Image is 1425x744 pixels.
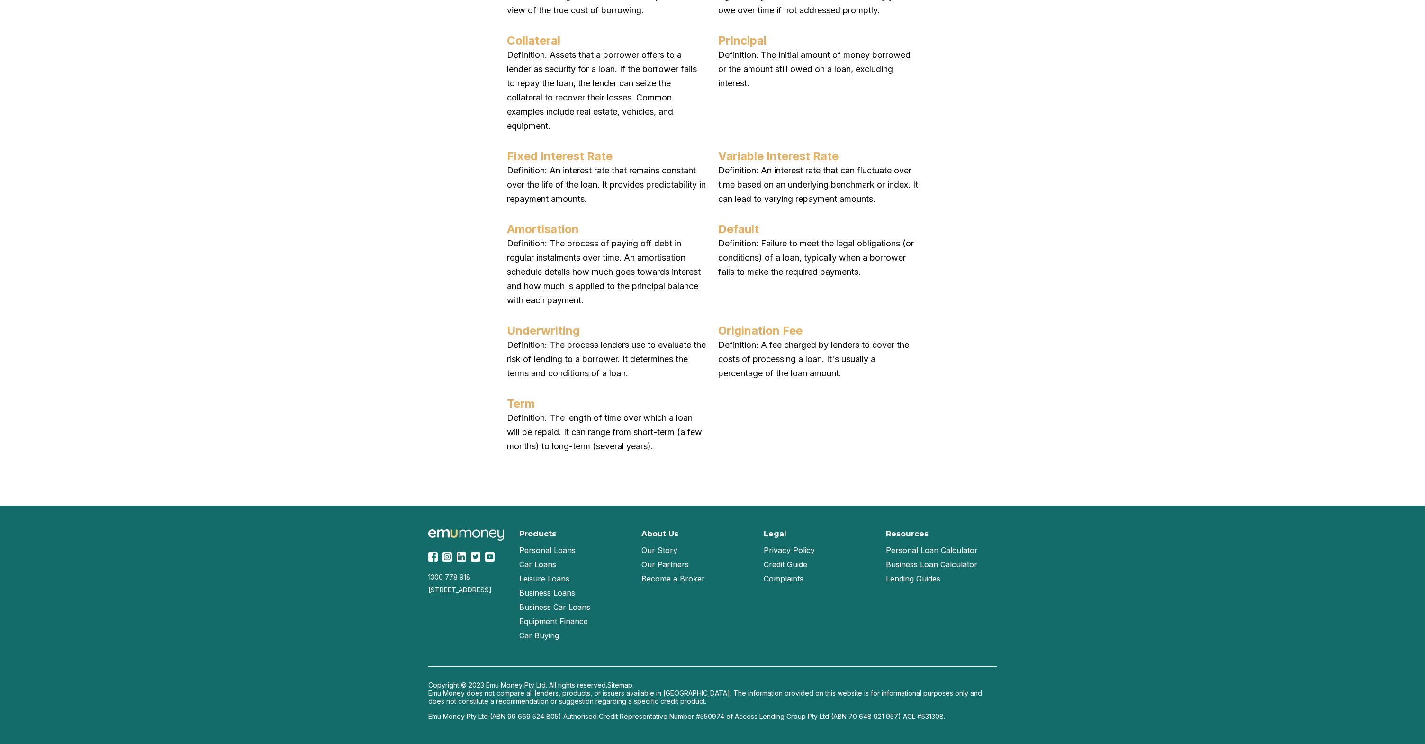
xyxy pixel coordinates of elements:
a: Car Loans [519,557,556,572]
p: Definition: An interest rate that remains constant over the life of the loan. It provides predict... [507,163,707,206]
p: Definition: Failure to meet the legal obligations (or conditions) of a loan, typically when a bor... [718,236,918,279]
a: Credit Guide [764,557,807,572]
p: Origination Fee [718,324,918,338]
p: Term [507,397,707,411]
a: Privacy Policy [764,543,815,557]
p: Definition: The length of time over which a loan will be repaid. It can range from short-term (a ... [507,411,707,454]
a: Equipment Finance [519,614,588,628]
a: Our Partners [641,557,689,572]
p: Variable Interest Rate [718,149,918,163]
a: Business Car Loans [519,600,590,614]
p: Principal [718,34,918,48]
a: Become a Broker [641,572,705,586]
h2: Resources [886,529,929,538]
a: Lending Guides [886,572,940,586]
div: 1300 778 918 [428,573,508,581]
a: Our Story [641,543,677,557]
a: Personal Loans [519,543,576,557]
a: Car Buying [519,628,559,643]
a: Complaints [764,572,803,586]
img: Facebook [428,552,438,562]
div: [STREET_ADDRESS] [428,586,508,594]
h2: Products [519,529,556,538]
h2: About Us [641,529,678,538]
img: Instagram [442,552,452,562]
p: Definition: The process lenders use to evaluate the risk of lending to a borrower. It determines ... [507,338,707,381]
p: Collateral [507,34,707,48]
a: Business Loans [519,586,575,600]
img: YouTube [485,552,495,562]
p: Definition: The process of paying off debt in regular instalments over time. An amortisation sche... [507,236,707,308]
p: Amortisation [507,222,707,236]
img: LinkedIn [457,552,466,562]
p: Default [718,222,918,236]
a: Sitemap. [607,681,634,689]
a: Leisure Loans [519,572,569,586]
h2: Legal [764,529,786,538]
img: Twitter [471,552,480,562]
p: Emu Money Pty Ltd (ABN 99 669 524 805) Authorised Credit Representative Number #550974 of Access ... [428,712,997,720]
a: Business Loan Calculator [886,557,977,572]
p: Definition: A fee charged by lenders to cover the costs of processing a loan. It's usually a perc... [718,338,918,381]
p: Definition: An interest rate that can fluctuate over time based on an underlying benchmark or ind... [718,163,918,206]
p: Definition: The initial amount of money borrowed or the amount still owed on a loan, excluding in... [718,48,918,91]
a: Personal Loan Calculator [886,543,978,557]
img: Emu Money [428,529,504,541]
p: Definition: Assets that a borrower offers to a lender as security for a loan. If the borrower fai... [507,48,707,133]
p: Copyright © 2023 Emu Money Pty Ltd. All rights reserved. [428,681,997,689]
p: Emu Money does not compare all lenders, products, or issuers available in [GEOGRAPHIC_DATA]. The ... [428,689,997,705]
p: Fixed Interest Rate [507,149,707,163]
p: Underwriting [507,324,707,338]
